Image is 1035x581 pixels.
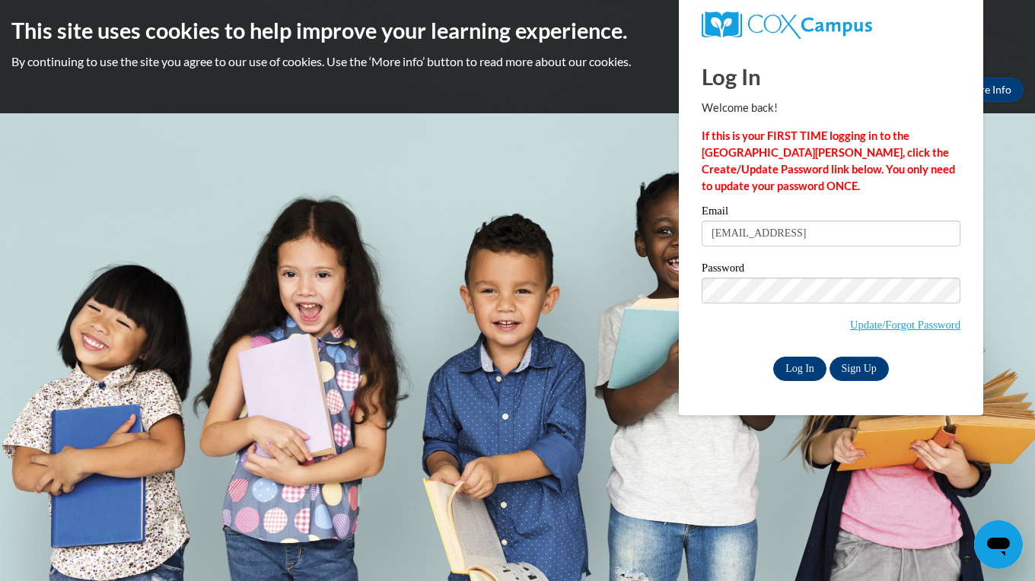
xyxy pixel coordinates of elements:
label: Email [702,205,960,221]
iframe: Button to launch messaging window [974,520,1023,569]
p: Welcome back! [702,100,960,116]
a: COX Campus [702,11,960,39]
a: More Info [952,78,1024,102]
h2: This site uses cookies to help improve your learning experience. [11,15,1024,46]
h1: Log In [702,61,960,92]
p: By continuing to use the site you agree to our use of cookies. Use the ‘More info’ button to read... [11,53,1024,70]
a: Update/Forgot Password [850,319,960,331]
label: Password [702,262,960,278]
strong: If this is your FIRST TIME logging in to the [GEOGRAPHIC_DATA][PERSON_NAME], click the Create/Upd... [702,129,955,192]
input: Log In [773,357,826,381]
img: COX Campus [702,11,872,39]
a: Sign Up [830,357,889,381]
